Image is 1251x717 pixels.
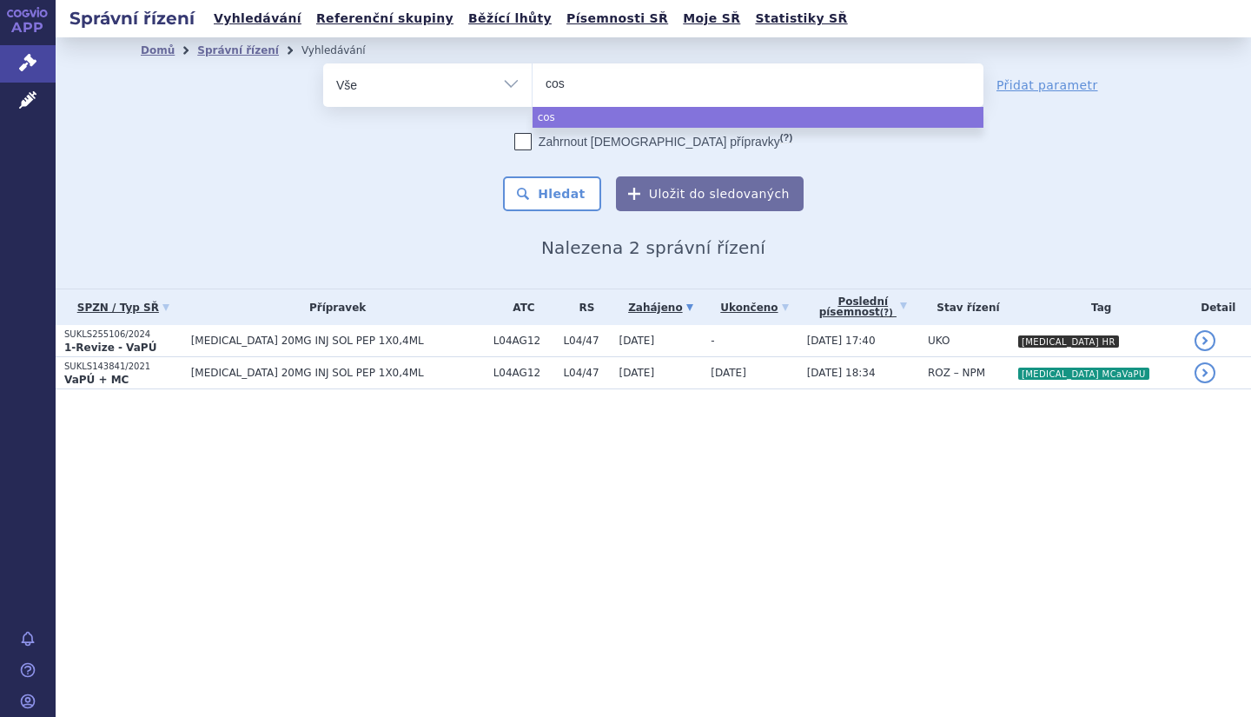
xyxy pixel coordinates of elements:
[1018,368,1149,380] i: [MEDICAL_DATA] MCaVaPU
[182,289,485,325] th: Přípravek
[561,7,673,30] a: Písemnosti SŘ
[807,367,876,379] span: [DATE] 18:34
[64,295,182,320] a: SPZN / Typ SŘ
[880,308,893,318] abbr: (?)
[56,6,208,30] h2: Správní řízení
[191,335,485,347] span: [MEDICAL_DATA] 20MG INJ SOL PEP 1X0,4ML
[533,107,983,128] li: cos
[554,289,610,325] th: RS
[563,335,610,347] span: L04/47
[141,44,175,56] a: Domů
[1195,362,1215,383] a: detail
[493,335,555,347] span: L04AG12
[780,132,792,143] abbr: (?)
[485,289,555,325] th: ATC
[197,44,279,56] a: Správní řízení
[928,335,950,347] span: UKO
[1186,289,1251,325] th: Detail
[563,367,610,379] span: L04/47
[919,289,1009,325] th: Stav řízení
[64,329,182,341] p: SUKLS255106/2024
[463,7,557,30] a: Běžící lhůty
[711,335,714,347] span: -
[541,237,765,258] span: Nalezena 2 správní řízení
[807,289,919,325] a: Poslednípísemnost(?)
[711,367,746,379] span: [DATE]
[208,7,307,30] a: Vyhledávání
[503,176,601,211] button: Hledat
[619,335,655,347] span: [DATE]
[64,342,156,354] strong: 1-Revize - VaPÚ
[493,367,555,379] span: L04AG12
[1195,330,1215,351] a: detail
[514,133,792,150] label: Zahrnout [DEMOGRAPHIC_DATA] přípravky
[678,7,745,30] a: Moje SŘ
[64,374,129,386] strong: VaPÚ + MC
[311,7,459,30] a: Referenční skupiny
[64,361,182,373] p: SUKLS143841/2021
[301,37,388,63] li: Vyhledávání
[928,367,985,379] span: ROZ – NPM
[619,367,655,379] span: [DATE]
[616,176,804,211] button: Uložit do sledovaných
[750,7,852,30] a: Statistiky SŘ
[1018,335,1119,348] i: [MEDICAL_DATA] HR
[807,335,876,347] span: [DATE] 17:40
[619,295,703,320] a: Zahájeno
[191,367,485,379] span: [MEDICAL_DATA] 20MG INJ SOL PEP 1X0,4ML
[996,76,1098,94] a: Přidat parametr
[711,295,798,320] a: Ukončeno
[1009,289,1186,325] th: Tag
